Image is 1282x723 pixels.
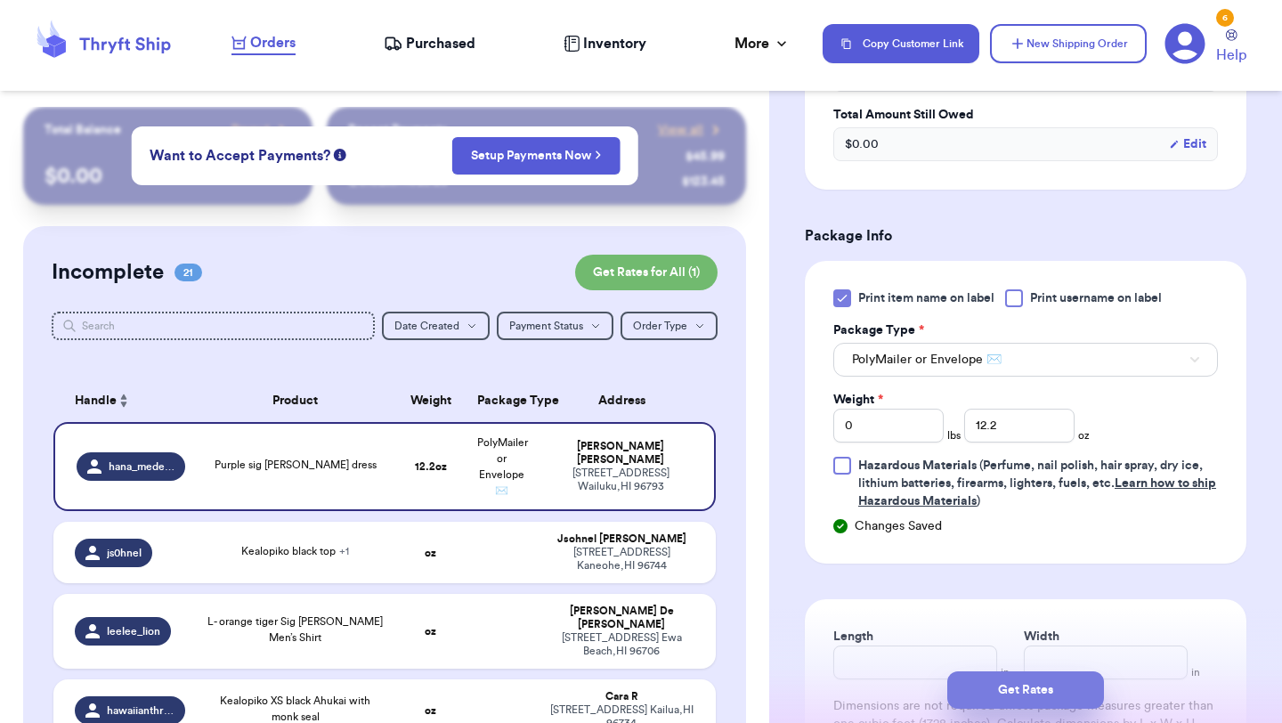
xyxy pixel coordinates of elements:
[384,33,475,54] a: Purchased
[548,690,694,703] div: Cara R
[682,173,725,191] div: $ 123.45
[833,628,873,646] label: Length
[220,695,370,722] span: Kealopiko XS black Ahukai with monk seal
[658,121,703,139] span: View all
[1169,135,1206,153] button: Edit
[658,121,725,139] a: View all
[633,321,687,331] span: Order Type
[1078,428,1090,443] span: oz
[52,312,375,340] input: Search
[109,459,174,474] span: hana_medeiros
[45,162,291,191] p: $ 0.00
[686,148,725,166] div: $ 45.99
[621,312,718,340] button: Order Type
[241,546,349,556] span: Kealopiko black top
[858,289,994,307] span: Print item name on label
[250,32,296,53] span: Orders
[833,321,924,339] label: Package Type
[1216,9,1234,27] div: 6
[415,461,447,472] strong: 12.2 oz
[548,467,693,493] div: [STREET_ADDRESS] Wailuku , HI 96793
[1216,45,1246,66] span: Help
[196,379,395,422] th: Product
[947,428,961,443] span: lbs
[231,121,291,139] a: Payout
[231,121,270,139] span: Payout
[348,121,447,139] p: Recent Payments
[833,106,1218,124] label: Total Amount Still Owed
[117,390,131,411] button: Sort ascending
[452,137,621,175] button: Setup Payments Now
[548,605,694,631] div: [PERSON_NAME] De [PERSON_NAME]
[45,121,121,139] p: Total Balance
[107,703,174,718] span: hawaiianthrifter
[425,548,436,558] strong: oz
[215,459,377,470] span: Purple sig [PERSON_NAME] dress
[858,459,977,472] span: Hazardous Materials
[1216,29,1246,66] a: Help
[52,258,164,287] h2: Incomplete
[477,437,528,496] span: PolyMailer or Envelope ✉️
[845,135,879,153] span: $ 0.00
[1030,289,1162,307] span: Print username on label
[174,264,202,281] span: 21
[947,671,1104,709] button: Get Rates
[805,225,1246,247] h3: Package Info
[425,626,436,637] strong: oz
[548,546,694,573] div: [STREET_ADDRESS] Kaneohe , HI 96744
[425,705,436,716] strong: oz
[394,321,459,331] span: Date Created
[382,312,490,340] button: Date Created
[990,24,1147,63] button: New Shipping Order
[852,351,1002,369] span: PolyMailer or Envelope ✉️
[75,392,117,410] span: Handle
[855,517,942,535] span: Changes Saved
[538,379,716,422] th: Address
[833,391,883,409] label: Weight
[207,616,383,643] span: L- orange tiger Sig [PERSON_NAME] Men’s Shirt
[509,321,583,331] span: Payment Status
[823,24,979,63] button: Copy Customer Link
[471,147,602,165] a: Setup Payments Now
[339,546,349,556] span: + 1
[497,312,613,340] button: Payment Status
[231,32,296,55] a: Orders
[1164,23,1205,64] a: 6
[107,546,142,560] span: js0hnel
[1024,628,1059,646] label: Width
[858,459,1216,508] span: (Perfume, nail polish, hair spray, dry ice, lithium batteries, firearms, lighters, fuels, etc. )
[548,440,693,467] div: [PERSON_NAME] [PERSON_NAME]
[734,33,791,54] div: More
[548,631,694,658] div: [STREET_ADDRESS] Ewa Beach , HI 96706
[395,379,467,422] th: Weight
[150,145,330,167] span: Want to Accept Payments?
[833,343,1218,377] button: PolyMailer or Envelope ✉️
[467,379,538,422] th: Package Type
[406,33,475,54] span: Purchased
[575,255,718,290] button: Get Rates for All (1)
[583,33,646,54] span: Inventory
[107,624,160,638] span: leelee_lion
[564,33,646,54] a: Inventory
[548,532,694,546] div: Jsohnel [PERSON_NAME]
